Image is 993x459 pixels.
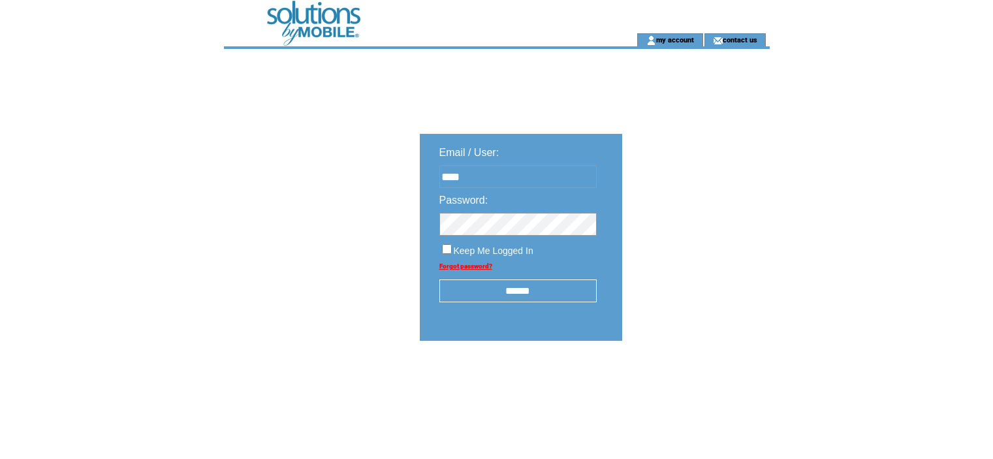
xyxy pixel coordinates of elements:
img: account_icon.gif;jsessionid=F3A8141A25380698BD666976600C638C [646,35,656,46]
a: Forgot password? [439,262,492,270]
img: contact_us_icon.gif;jsessionid=F3A8141A25380698BD666976600C638C [713,35,723,46]
span: Keep Me Logged In [454,245,533,256]
a: contact us [723,35,757,44]
span: Email / User: [439,147,499,158]
span: Password: [439,195,488,206]
a: my account [656,35,694,44]
img: transparent.png;jsessionid=F3A8141A25380698BD666976600C638C [660,373,725,390]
